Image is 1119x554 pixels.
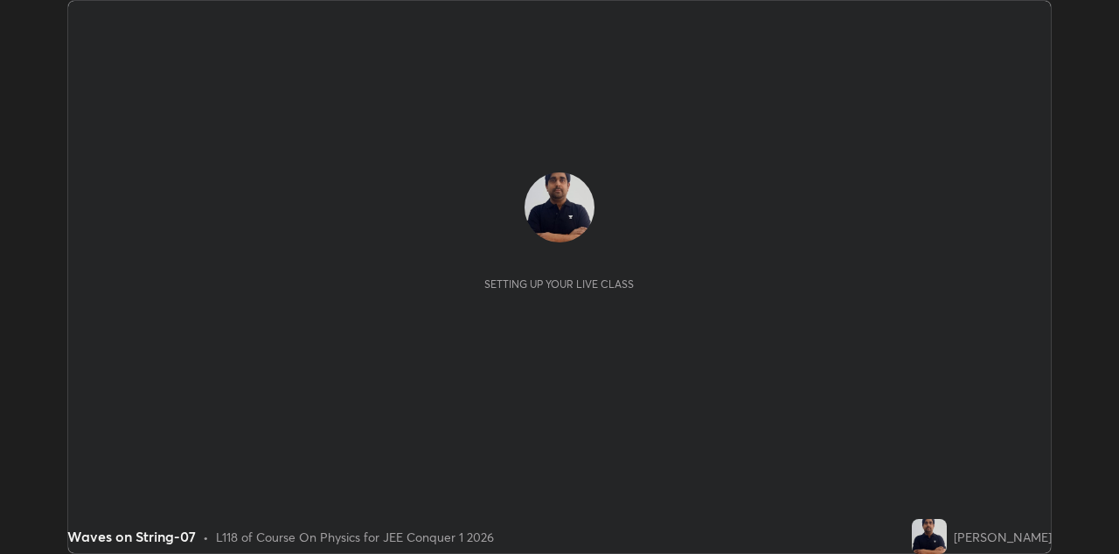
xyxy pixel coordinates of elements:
[525,172,594,242] img: 7ef12e9526204b6db105cf6f6d810fe9.jpg
[216,528,494,546] div: L118 of Course On Physics for JEE Conquer 1 2026
[912,519,947,554] img: 7ef12e9526204b6db105cf6f6d810fe9.jpg
[484,277,634,291] div: Setting up your live class
[67,526,196,547] div: Waves on String-07
[954,528,1052,546] div: [PERSON_NAME]
[203,528,209,546] div: •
